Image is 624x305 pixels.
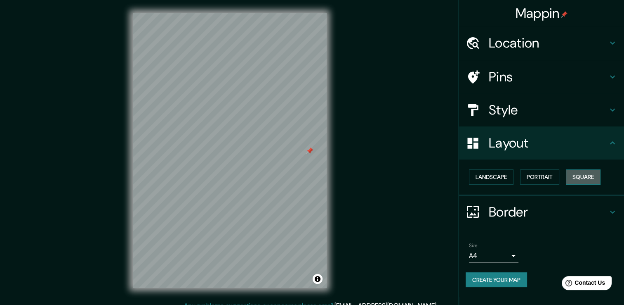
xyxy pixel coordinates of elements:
[489,102,608,118] h4: Style
[520,169,559,185] button: Portrait
[561,11,567,18] img: pin-icon.png
[459,195,624,229] div: Border
[459,60,624,93] div: Pins
[516,5,568,21] h4: Mappin
[459,26,624,60] div: Location
[469,169,513,185] button: Landscape
[469,249,518,262] div: A4
[469,242,478,249] label: Size
[459,126,624,160] div: Layout
[489,135,608,151] h4: Layout
[466,272,527,288] button: Create your map
[133,13,327,288] canvas: Map
[313,274,323,284] button: Toggle attribution
[489,35,608,51] h4: Location
[489,69,608,85] h4: Pins
[489,204,608,220] h4: Border
[551,273,615,296] iframe: Help widget launcher
[566,169,600,185] button: Square
[459,93,624,126] div: Style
